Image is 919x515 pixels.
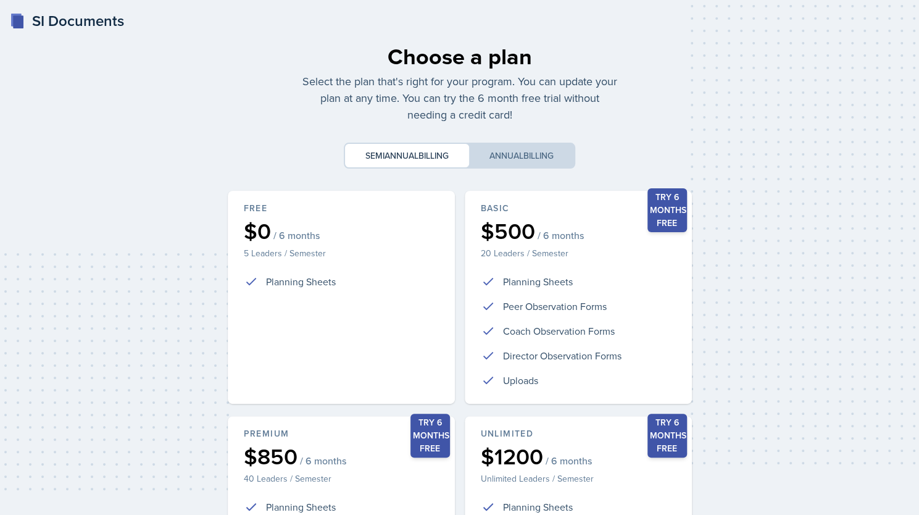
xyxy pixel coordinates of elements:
p: Peer Observation Forms [503,299,607,314]
p: 40 Leaders / Semester [244,472,439,485]
div: Choose a plan [302,40,618,73]
div: $500 [481,220,676,242]
div: Free [244,202,439,215]
a: SI Documents [10,10,124,32]
p: Planning Sheets [266,274,336,289]
button: Semiannualbilling [345,144,469,167]
span: / 6 months [546,454,592,467]
div: $1200 [481,445,676,467]
div: $0 [244,220,439,242]
div: Try 6 months free [647,188,687,232]
p: Director Observation Forms [503,348,622,363]
p: Unlimited Leaders / Semester [481,472,676,485]
p: Planning Sheets [503,500,573,514]
div: Basic [481,202,676,215]
p: Coach Observation Forms [503,324,615,338]
div: Unlimited [481,427,676,440]
span: billing [418,149,449,162]
p: Planning Sheets [503,274,573,289]
p: Planning Sheets [266,500,336,514]
span: / 6 months [273,229,320,241]
p: Select the plan that's right for your program. You can update your plan at any time. You can try ... [302,73,618,123]
span: / 6 months [300,454,346,467]
p: 5 Leaders / Semester [244,247,439,259]
span: / 6 months [538,229,584,241]
div: Premium [244,427,439,440]
div: Try 6 months free [410,414,450,458]
div: Try 6 months free [647,414,687,458]
button: Annualbilling [469,144,574,167]
span: billing [523,149,554,162]
p: 20 Leaders / Semester [481,247,676,259]
p: Uploads [503,373,538,388]
div: $850 [244,445,439,467]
